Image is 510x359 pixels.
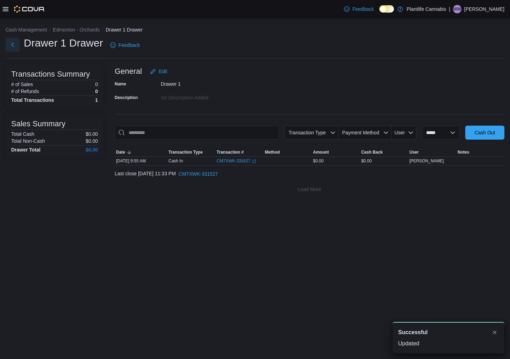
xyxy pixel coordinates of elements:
[115,167,504,181] div: Last close [DATE] 11:33 PM
[179,170,218,177] span: CM7XWK-331527
[6,26,504,35] nav: An example of EuiBreadcrumbs
[14,6,45,13] img: Cova
[115,148,167,156] button: Date
[456,148,504,156] button: Notes
[11,97,54,103] h4: Total Transactions
[115,126,279,140] input: This is a search bar. As you type, the results lower in the page will automatically filter.
[6,27,47,33] button: Cash Management
[176,167,221,181] button: CM7XWK-331527
[115,95,138,100] label: Description
[341,2,376,16] a: Feedback
[395,130,405,135] span: User
[398,328,499,337] div: Notification
[107,38,143,52] a: Feedback
[161,78,254,87] div: Drawer 1
[159,68,167,75] span: Edit
[453,5,461,13] div: William White
[168,158,183,164] p: Cash In
[168,149,203,155] span: Transaction Type
[313,149,329,155] span: Amount
[11,131,34,137] h6: Total Cash
[264,148,312,156] button: Method
[288,130,326,135] span: Transaction Type
[338,126,392,140] button: Payment Method
[115,157,167,165] div: [DATE] 9:55 AM
[449,5,450,13] p: |
[453,5,461,13] span: WW
[11,120,65,128] h3: Sales Summary
[115,182,504,196] button: Load More
[11,138,45,144] h6: Total Non-Cash
[252,159,256,163] svg: External link
[285,126,338,140] button: Transaction Type
[167,148,215,156] button: Transaction Type
[11,70,90,78] h3: Transactions Summary
[95,97,98,103] h4: 1
[215,148,264,156] button: Transaction #
[398,339,499,348] div: Updated
[106,27,143,33] button: Drawer 1 Drawer
[6,38,20,52] button: Next
[312,148,360,156] button: Amount
[86,138,98,144] p: $0.00
[490,328,499,337] button: Dismiss toast
[148,64,170,78] button: Edit
[409,149,419,155] span: User
[86,131,98,137] p: $0.00
[313,158,324,164] span: $0.00
[115,81,126,87] label: Name
[408,148,456,156] button: User
[342,130,379,135] span: Payment Method
[360,148,408,156] button: Cash Back
[409,158,444,164] span: [PERSON_NAME]
[161,92,254,100] div: No Description added
[265,149,280,155] span: Method
[465,126,504,140] button: Cash Out
[407,5,446,13] p: Plantlife Cannabis
[118,42,140,49] span: Feedback
[464,5,504,13] p: [PERSON_NAME]
[392,126,416,140] button: User
[86,147,98,153] h4: $0.00
[95,82,98,87] p: 0
[352,6,374,13] span: Feedback
[53,27,100,33] button: Edmonton - Orchards
[360,157,408,165] div: $0.00
[115,67,142,76] h3: General
[217,158,256,164] a: CM7XWK-331627External link
[11,147,41,153] h4: Drawer Total
[116,149,125,155] span: Date
[398,328,428,337] span: Successful
[379,5,394,13] input: Dark Mode
[298,186,321,193] span: Load More
[458,149,469,155] span: Notes
[95,89,98,94] p: 0
[11,89,39,94] h6: # of Refunds
[361,149,382,155] span: Cash Back
[474,129,495,136] span: Cash Out
[24,36,103,50] h1: Drawer 1 Drawer
[217,149,244,155] span: Transaction #
[11,82,33,87] h6: # of Sales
